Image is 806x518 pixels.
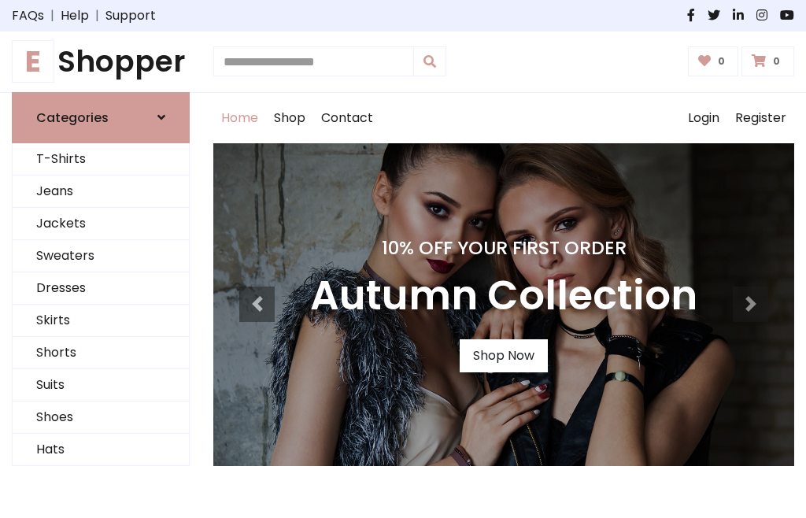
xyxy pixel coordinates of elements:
a: Home [213,93,266,143]
a: 0 [688,46,739,76]
a: Dresses [13,272,189,305]
h3: Autumn Collection [310,272,697,320]
span: | [44,6,61,25]
a: Support [105,6,156,25]
a: Login [680,93,727,143]
a: Categories [12,92,190,143]
a: Shop Now [460,339,548,372]
a: Jackets [13,208,189,240]
a: Shorts [13,337,189,369]
span: E [12,40,54,83]
a: 0 [741,46,794,76]
a: EShopper [12,44,190,80]
h4: 10% Off Your First Order [310,237,697,259]
a: Register [727,93,794,143]
span: 0 [714,54,729,68]
a: Suits [13,369,189,401]
a: Shop [266,93,313,143]
a: Shoes [13,401,189,434]
a: Hats [13,434,189,466]
a: T-Shirts [13,143,189,176]
h1: Shopper [12,44,190,80]
a: Jeans [13,176,189,208]
span: 0 [769,54,784,68]
a: Sweaters [13,240,189,272]
a: FAQs [12,6,44,25]
a: Contact [313,93,381,143]
h6: Categories [36,110,109,125]
span: | [89,6,105,25]
a: Help [61,6,89,25]
a: Skirts [13,305,189,337]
